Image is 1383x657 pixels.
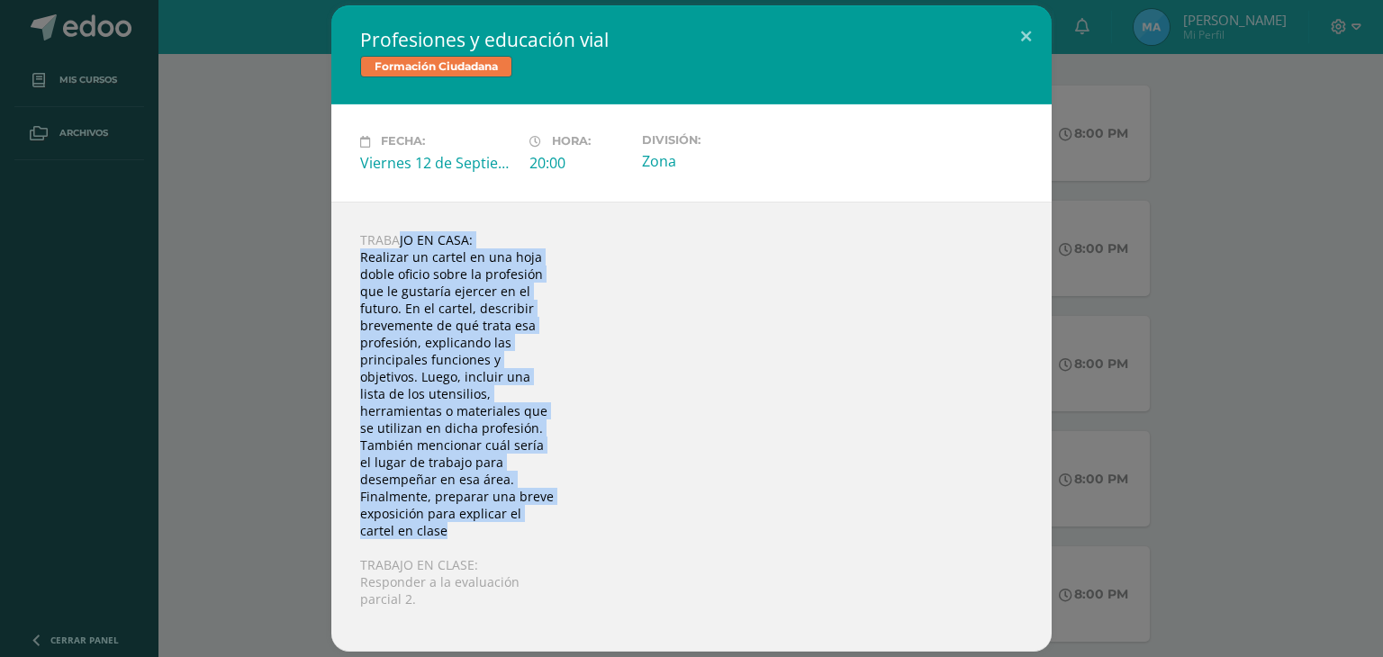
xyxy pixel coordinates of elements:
div: Zona [642,151,797,171]
h2: Profesiones y educación vial [360,27,1023,52]
div: Viernes 12 de Septiembre [360,153,515,173]
span: Hora: [552,135,591,148]
span: Formación Ciudadana [360,56,512,77]
div: TRABAJO EN CASA: Realizar un cartel en una hoja doble oficio sobre la profesión que le gustaría e... [331,202,1052,652]
div: 20:00 [529,153,628,173]
label: División: [642,133,797,147]
button: Close (Esc) [1000,5,1052,67]
span: Fecha: [381,135,425,148]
